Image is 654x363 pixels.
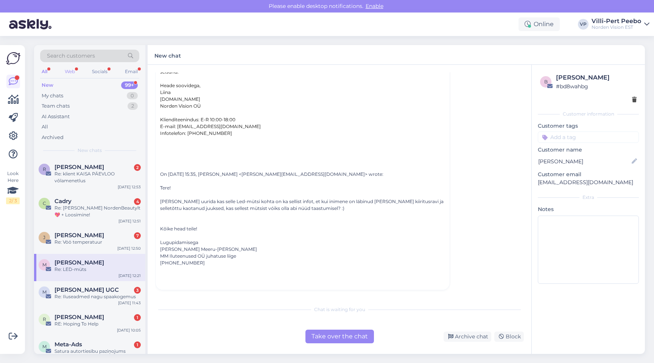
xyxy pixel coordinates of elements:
span: Meta-Ads [54,341,82,348]
div: Take over the chat [305,330,374,343]
div: On [DATE] 15:35, [PERSON_NAME] <[PERSON_NAME][EMAIL_ADDRESS][DOMAIN_NAME]> wrote: [160,171,445,178]
input: Add a tag [538,131,639,143]
span: R [43,316,46,322]
span: Margit UGC [54,286,119,293]
span: J [43,235,45,240]
div: v 4.0.25 [21,12,37,18]
p: Customer tags [538,122,639,130]
div: Email [123,67,139,77]
div: Customer information [538,111,639,117]
span: Cadry [54,198,72,205]
div: Look Here [6,170,20,204]
div: Satura autortiesību paziņojums [54,348,141,355]
span: M [42,262,47,268]
span: b [544,79,548,84]
div: Keywords by Traffic [84,49,128,53]
div: All [42,123,48,131]
div: VP [578,19,589,30]
div: Archived [42,134,64,141]
div: [DATE] 12:50 [117,246,141,251]
div: Domain: [DOMAIN_NAME] [20,20,83,26]
div: 3 [134,287,141,294]
div: Re: LED-müts [54,266,141,273]
div: [DATE] 10:05 [117,327,141,333]
span: Maris Meeru [54,259,104,266]
div: Villi-Pert Peebo [592,18,641,24]
div: RE: Hoping To Help [54,321,141,327]
div: 2 / 3 [6,197,20,204]
div: Re: klient KAISA PÄEVLOO võlamenetlus [54,171,141,184]
span: Infotelefon: [PHONE_NUMBER] [160,130,232,136]
div: 4 [134,198,141,205]
img: tab_keywords_by_traffic_grey.svg [75,48,81,54]
p: Customer name [538,146,639,154]
div: My chats [42,92,63,100]
div: Tere! [PERSON_NAME] uurida kas selle Led-mütsi kohta on ka sellist infot, et kui inimene on lábin... [160,185,445,266]
img: tab_domain_overview_orange.svg [20,48,26,54]
div: Socials [90,67,109,77]
span: C [43,200,46,206]
div: Web [63,67,76,77]
div: New [42,81,53,89]
div: Chat is waiting for you [155,306,524,313]
span: Norden Vision OÜ [160,103,201,109]
div: [DATE] 11:43 [118,300,141,306]
span: [DOMAIN_NAME] [160,96,200,102]
span: Heade soovidega, [160,83,201,88]
div: Extra [538,194,639,201]
p: [EMAIL_ADDRESS][DOMAIN_NAME] [538,178,639,186]
div: Domain Overview [29,49,68,53]
input: Add name [538,157,630,166]
div: 0 [127,92,138,100]
span: Ramu Singh [54,314,104,321]
div: # bd8wahbg [556,82,637,91]
span: New chats [78,147,102,154]
img: Askly Logo [6,51,20,66]
div: All [40,67,49,77]
div: 2 [128,102,138,110]
div: 99+ [121,81,138,89]
span: M [42,344,47,349]
span: M [42,289,47,295]
img: website_grey.svg [12,20,18,26]
div: 7 [134,232,141,239]
span: R [43,166,46,172]
div: Online [519,17,560,31]
div: Archive chat [444,332,491,342]
span: Klienditeenindus: E-R 10:00-18:00 [160,117,235,122]
div: Re: Vöö temperatuur [54,239,141,246]
div: 1 [134,314,141,321]
div: [PERSON_NAME] [556,73,637,82]
div: Block [494,332,524,342]
span: Jaana Karu [54,232,104,239]
span: Liina [160,89,171,95]
span: Richard Reim [54,164,104,171]
span: E-mail: [EMAIL_ADDRESS][DOMAIN_NAME] [160,124,261,129]
span: Search customers [47,52,95,60]
div: 1 [134,341,141,348]
p: Customer email [538,171,639,178]
p: Notes [538,205,639,213]
label: New chat [154,50,181,60]
div: Team chats [42,102,70,110]
img: logo_orange.svg [12,12,18,18]
div: [DATE] 12:21 [118,273,141,279]
div: [DATE] 12:51 [118,218,141,224]
span: Enable [363,3,386,9]
div: Norden Vision EST [592,24,641,30]
div: Re: Iluseadmed nagu spaakogemus [54,293,141,300]
a: Villi-Pert PeeboNorden Vision EST [592,18,649,30]
div: [DATE] 12:53 [118,184,141,190]
div: Re: [PERSON_NAME] NordenBeautylt 💖 + Loosimine! [54,205,141,218]
div: 2 [134,164,141,171]
div: AI Assistant [42,113,70,120]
